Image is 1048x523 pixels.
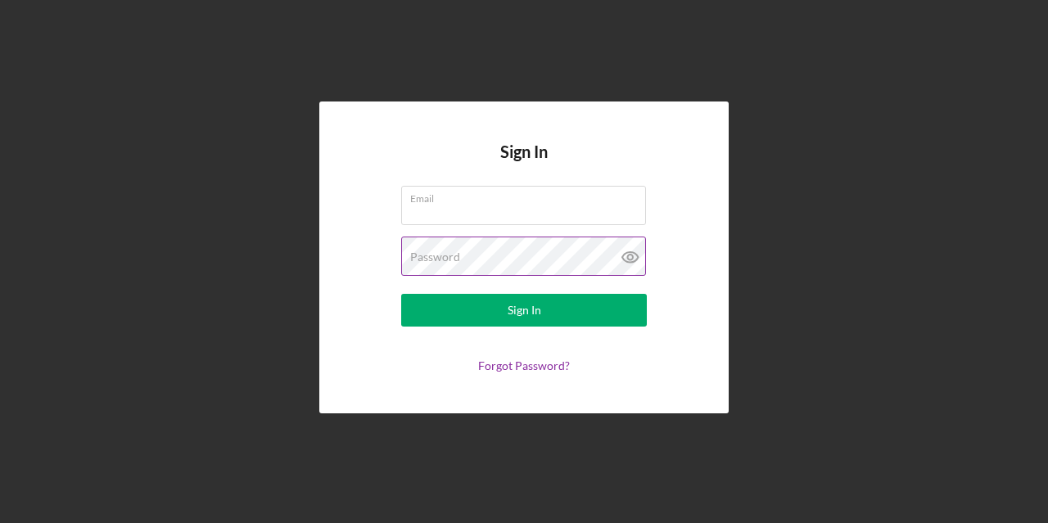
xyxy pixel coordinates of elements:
[478,358,570,372] a: Forgot Password?
[401,294,647,327] button: Sign In
[508,294,541,327] div: Sign In
[410,250,460,264] label: Password
[500,142,548,186] h4: Sign In
[410,187,646,205] label: Email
